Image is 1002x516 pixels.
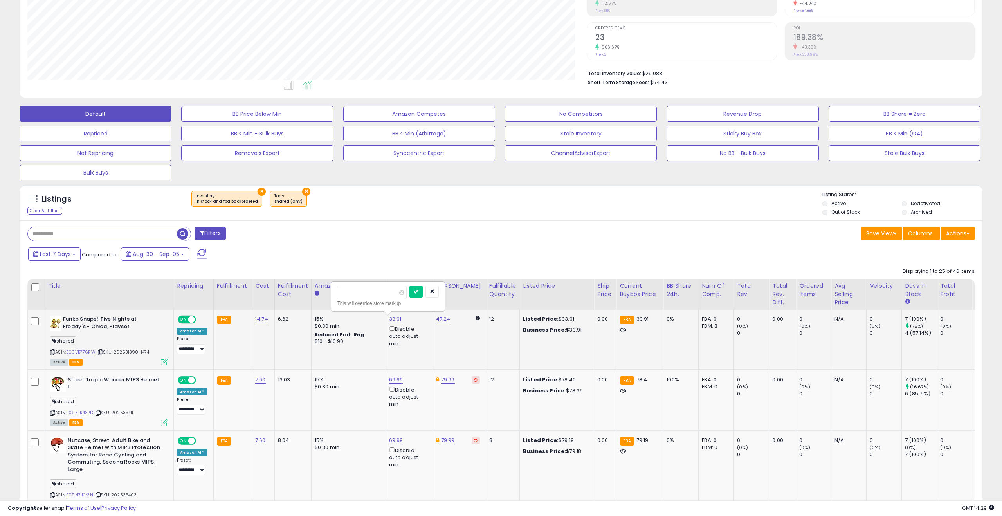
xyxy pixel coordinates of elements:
small: Days In Stock. [905,298,910,305]
span: | SKU: 202531390-1474 [97,349,150,355]
div: $78.40 [523,376,588,383]
div: $79.19 [523,437,588,444]
small: Prev: 333.99% [793,52,818,57]
button: Revenue Drop [667,106,818,122]
div: N/A [834,437,860,444]
div: [PERSON_NAME] [436,282,483,290]
div: Fulfillment [217,282,249,290]
small: -43.30% [797,44,817,50]
div: 0 [799,451,831,458]
span: $54.43 [650,79,668,86]
b: Street Tropic Wonder MIPS Helmet L [68,376,163,393]
div: 0.00 [772,437,790,444]
div: FBM: 0 [702,383,728,390]
div: 0% [667,316,692,323]
div: Avg Selling Price [834,282,863,307]
small: Prev: $110 [595,8,611,13]
b: Listed Price: [523,437,559,444]
span: OFF [195,316,207,323]
span: All listings currently available for purchase on Amazon [50,359,68,366]
button: Stale Bulk Buys [829,145,980,161]
p: Listing States: [822,191,982,198]
small: (0%) [870,384,881,390]
div: Ship Price [597,282,613,298]
small: (0%) [940,384,951,390]
div: 7 (100%) [905,316,937,323]
div: 0 [870,376,901,383]
button: Default [20,106,171,122]
div: 0 [799,316,831,323]
b: Listed Price: [523,315,559,323]
a: Terms of Use [67,504,100,512]
div: 0 [799,376,831,383]
span: Last 7 Days [40,250,71,258]
h5: Listings [41,194,72,205]
a: 7.60 [255,437,266,444]
b: Funko Snaps!: Five Nights at Freddy's - Chica, Playset [63,316,158,332]
span: FBA [69,419,83,426]
small: -44.04% [797,0,817,6]
div: ASIN: [50,376,168,425]
div: 0.00 [597,376,610,383]
div: 0 [737,376,769,383]
div: FBA: 0 [702,376,728,383]
button: Actions [941,227,975,240]
b: Business Price: [523,387,566,394]
small: 666.67% [599,44,620,50]
div: Total Rev. Diff. [772,282,793,307]
div: 0 [940,376,972,383]
div: Clear All Filters [27,207,62,215]
span: 33.91 [636,315,649,323]
div: Preset: [177,397,207,415]
button: No Competitors [505,106,657,122]
div: FBA: 9 [702,316,728,323]
button: Removals Export [181,145,333,161]
div: $10 - $10.90 [315,338,380,345]
div: Fulfillment Cost [278,282,308,298]
button: Aug-30 - Sep-05 [121,247,189,261]
div: $0.30 min [315,323,380,330]
img: 41+pbqKzkqL._SL40_.jpg [50,437,66,453]
button: Sticky Buy Box [667,126,818,141]
span: | SKU: 202535403 [94,492,137,498]
div: Cost [255,282,271,290]
div: 0 [799,437,831,444]
b: Business Price: [523,447,566,455]
div: 0 [737,451,769,458]
div: Days In Stock [905,282,934,298]
small: FBA [217,376,231,385]
small: Prev: 84.88% [793,8,813,13]
div: Listed Price [523,282,591,290]
div: Disable auto adjust min [389,385,427,408]
span: ON [178,437,188,444]
div: 8.04 [278,437,305,444]
div: This will override store markup [337,299,439,307]
small: (0%) [799,323,810,329]
div: Num of Comp. [702,282,730,298]
b: Total Inventory Value: [588,70,641,77]
span: FBA [69,359,83,366]
small: FBA [620,316,634,324]
button: Not Repricing [20,145,171,161]
div: 0.00 [772,376,790,383]
div: Current Buybox Price [620,282,660,298]
span: All listings currently available for purchase on Amazon [50,419,68,426]
div: 0 [940,316,972,323]
a: 7.60 [255,376,266,384]
b: Listed Price: [523,376,559,383]
small: (0%) [799,444,810,451]
div: 0 [799,330,831,337]
div: 0 [940,390,972,397]
span: ROI [793,26,974,31]
span: OFF [195,377,207,383]
strong: Copyright [8,504,36,512]
div: Total Rev. [737,282,766,298]
small: (0%) [905,444,916,451]
div: 8 [489,437,514,444]
div: 12 [489,376,514,383]
span: | SKU: 202535411 [94,410,133,416]
div: 6 (85.71%) [905,390,937,397]
div: 0 [940,437,972,444]
div: 0 [940,451,972,458]
div: Total Profit [940,282,969,298]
